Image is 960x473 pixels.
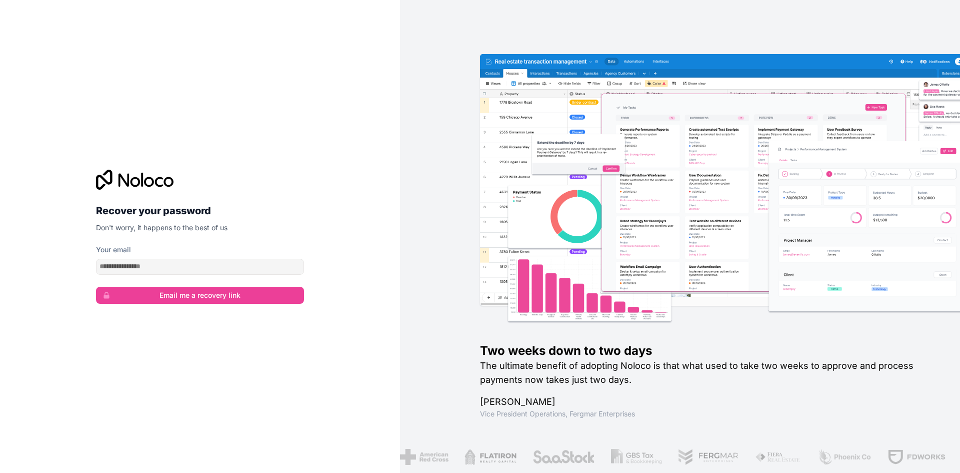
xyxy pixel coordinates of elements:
h1: Two weeks down to two days [480,343,928,359]
img: /assets/flatiron-C8eUkumj.png [450,449,502,465]
img: /assets/phoenix-BREaitsQ.png [803,449,857,465]
img: /assets/gbstax-C-GtDUiK.png [596,449,647,465]
button: Email me a recovery link [96,287,304,304]
img: /assets/fiera-fwj2N5v4.png [740,449,787,465]
h2: Recover your password [96,202,304,220]
label: Your email [96,245,131,255]
img: /assets/fergmar-CudnrXN5.png [663,449,724,465]
h1: [PERSON_NAME] [480,395,928,409]
img: /assets/fdworks-Bi04fVtw.png [873,449,931,465]
h2: The ultimate benefit of adopting Noloco is that what used to take two weeks to approve and proces... [480,359,928,387]
input: email [96,259,304,275]
h1: Vice President Operations , Fergmar Enterprises [480,409,928,419]
img: /assets/american-red-cross-BAupjrZR.png [385,449,434,465]
img: /assets/saastock-C6Zbiodz.png [518,449,581,465]
p: Don't worry, it happens to the best of us [96,223,304,233]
